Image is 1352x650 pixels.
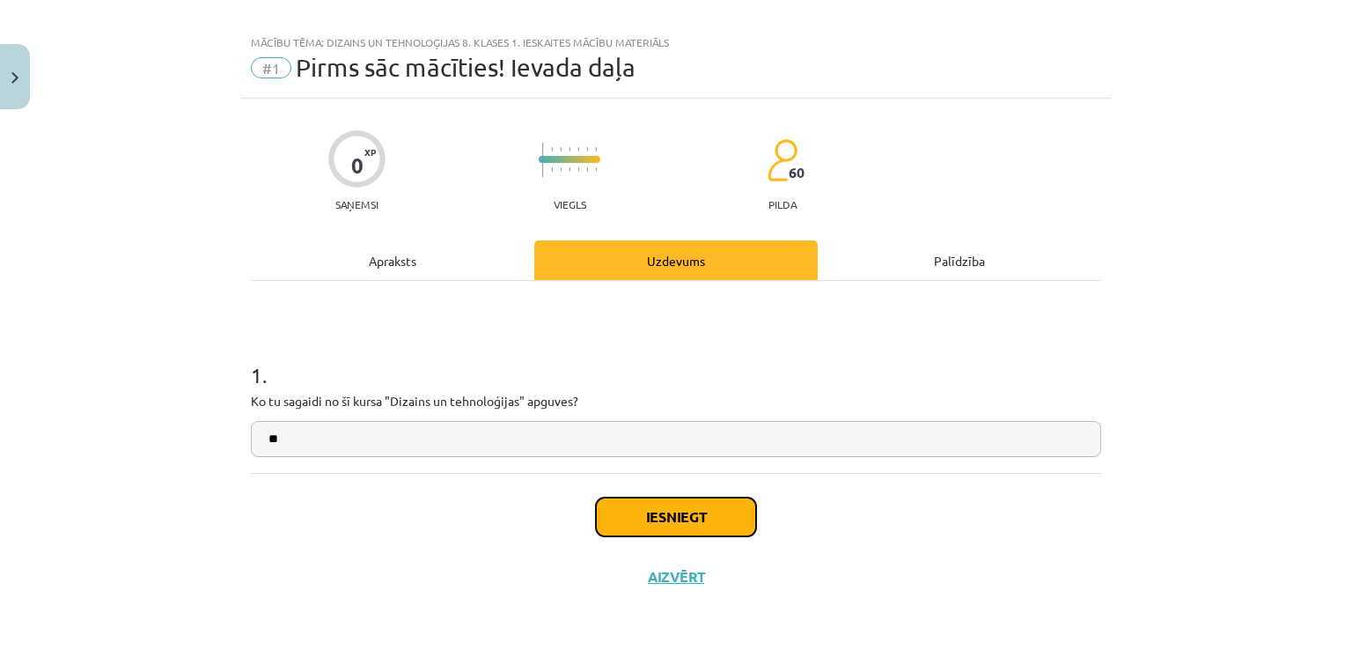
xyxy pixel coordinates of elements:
[595,167,597,172] img: icon-short-line-57e1e144782c952c97e751825c79c345078a6d821885a25fce030b3d8c18986b.svg
[251,36,1101,48] div: Mācību tēma: Dizains un tehnoloģijas 8. klases 1. ieskaites mācību materiāls
[767,138,797,182] img: students-c634bb4e5e11cddfef0936a35e636f08e4e9abd3cc4e673bd6f9a4125e45ecb1.svg
[251,332,1101,387] h1: 1 .
[251,240,534,280] div: Apraksts
[577,167,579,172] img: icon-short-line-57e1e144782c952c97e751825c79c345078a6d821885a25fce030b3d8c18986b.svg
[328,198,386,211] p: Saņemsi
[818,240,1101,280] div: Palīdzība
[586,167,588,172] img: icon-short-line-57e1e144782c952c97e751825c79c345078a6d821885a25fce030b3d8c18986b.svg
[542,143,544,177] img: icon-long-line-d9ea69661e0d244f92f715978eff75569469978d946b2353a9bb055b3ed8787d.svg
[11,72,18,84] img: icon-close-lesson-0947bae3869378f0d4975bcd49f059093ad1ed9edebbc8119c70593378902aed.svg
[595,147,597,151] img: icon-short-line-57e1e144782c952c97e751825c79c345078a6d821885a25fce030b3d8c18986b.svg
[551,147,553,151] img: icon-short-line-57e1e144782c952c97e751825c79c345078a6d821885a25fce030b3d8c18986b.svg
[643,568,709,586] button: Aizvērt
[768,198,797,211] p: pilda
[560,147,562,151] img: icon-short-line-57e1e144782c952c97e751825c79c345078a6d821885a25fce030b3d8c18986b.svg
[569,167,570,172] img: icon-short-line-57e1e144782c952c97e751825c79c345078a6d821885a25fce030b3d8c18986b.svg
[251,392,1101,410] p: Ko tu sagaidi no šī kursa "Dizains un tehnoloģijas" apguves?
[577,147,579,151] img: icon-short-line-57e1e144782c952c97e751825c79c345078a6d821885a25fce030b3d8c18986b.svg
[569,147,570,151] img: icon-short-line-57e1e144782c952c97e751825c79c345078a6d821885a25fce030b3d8c18986b.svg
[296,53,636,82] span: Pirms sāc mācīties! Ievada daļa
[251,57,291,78] span: #1
[586,147,588,151] img: icon-short-line-57e1e144782c952c97e751825c79c345078a6d821885a25fce030b3d8c18986b.svg
[534,240,818,280] div: Uzdevums
[364,147,376,157] span: XP
[560,167,562,172] img: icon-short-line-57e1e144782c952c97e751825c79c345078a6d821885a25fce030b3d8c18986b.svg
[551,167,553,172] img: icon-short-line-57e1e144782c952c97e751825c79c345078a6d821885a25fce030b3d8c18986b.svg
[554,198,586,211] p: Viegls
[789,165,805,181] span: 60
[351,153,364,178] div: 0
[596,498,756,536] button: Iesniegt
